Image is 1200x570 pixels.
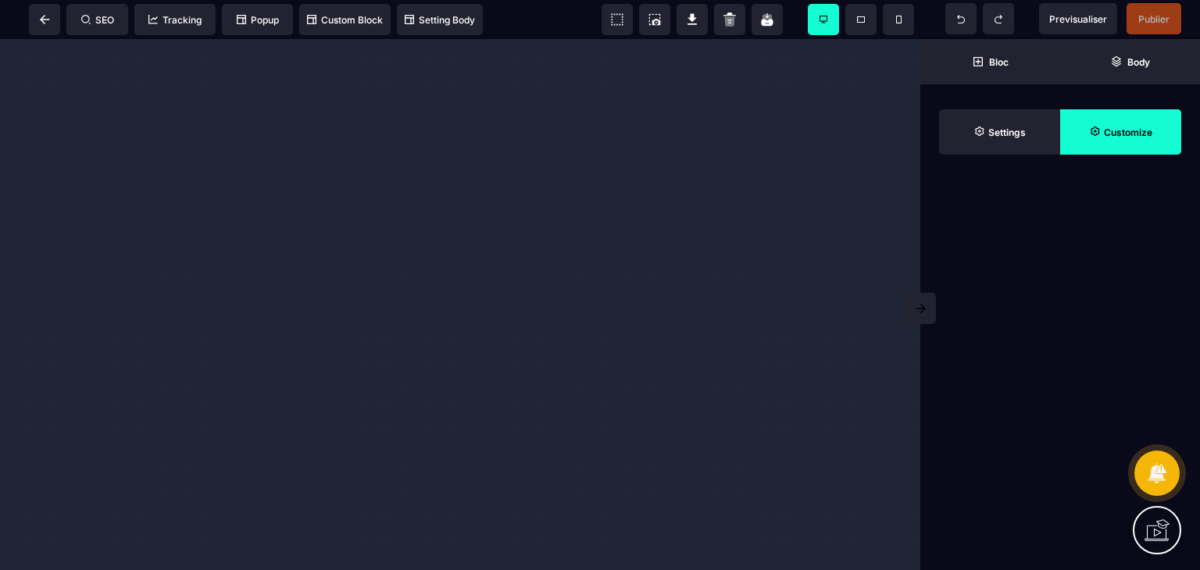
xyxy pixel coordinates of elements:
span: Settings [939,109,1060,155]
strong: Customize [1104,126,1152,138]
span: Screenshot [639,4,670,35]
span: Tracking [148,14,202,26]
span: Popup [237,14,279,26]
span: Publier [1138,13,1170,25]
span: View components [602,4,633,35]
span: Previsualiser [1049,13,1107,25]
span: Open Blocks [920,39,1060,84]
span: Open Style Manager [1060,109,1181,155]
strong: Body [1127,56,1150,68]
span: Custom Block [307,14,383,26]
span: Preview [1039,3,1117,34]
span: SEO [81,14,114,26]
strong: Settings [988,126,1026,138]
span: Open Layer Manager [1060,39,1200,84]
strong: Bloc [989,56,1009,68]
span: Setting Body [405,14,475,26]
